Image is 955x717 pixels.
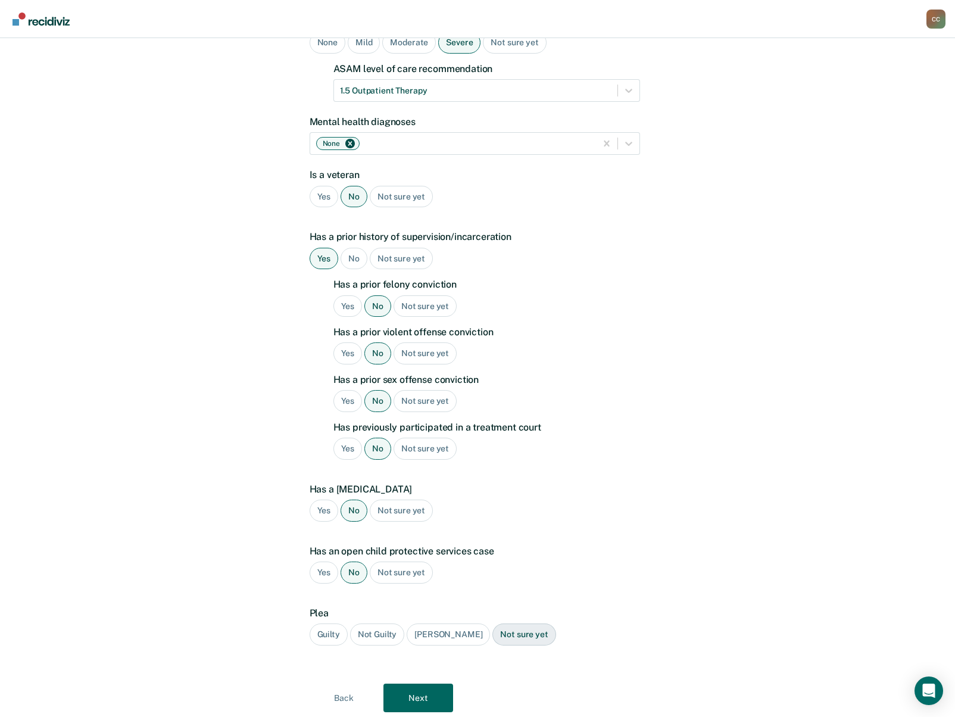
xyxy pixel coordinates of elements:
[382,32,436,54] div: Moderate
[333,279,640,290] label: Has a prior felony conviction
[370,186,433,208] div: Not sure yet
[310,186,339,208] div: Yes
[333,326,640,338] label: Has a prior violent offense conviction
[333,295,363,317] div: Yes
[310,248,339,270] div: Yes
[364,295,391,317] div: No
[370,248,433,270] div: Not sure yet
[310,624,348,646] div: Guilty
[364,438,391,460] div: No
[341,186,367,208] div: No
[364,390,391,412] div: No
[341,248,367,270] div: No
[341,500,367,522] div: No
[310,116,640,127] label: Mental health diagnoses
[333,438,363,460] div: Yes
[333,374,640,385] label: Has a prior sex offense conviction
[370,500,433,522] div: Not sure yet
[13,13,70,26] img: Recidiviz
[350,624,405,646] div: Not Guilty
[348,32,380,54] div: Mild
[394,438,457,460] div: Not sure yet
[344,139,357,148] div: Remove None
[319,138,342,149] div: None
[341,562,367,584] div: No
[310,607,640,619] label: Plea
[310,545,640,557] label: Has an open child protective services case
[310,169,640,180] label: Is a veteran
[394,390,457,412] div: Not sure yet
[364,342,391,364] div: No
[310,484,640,495] label: Has a [MEDICAL_DATA]
[310,500,339,522] div: Yes
[370,562,433,584] div: Not sure yet
[333,390,363,412] div: Yes
[333,422,640,433] label: Has previously participated in a treatment court
[915,677,943,705] div: Open Intercom Messenger
[333,63,640,74] label: ASAM level of care recommendation
[333,342,363,364] div: Yes
[926,10,945,29] div: C C
[926,10,945,29] button: Profile dropdown button
[394,295,457,317] div: Not sure yet
[310,562,339,584] div: Yes
[310,231,640,242] label: Has a prior history of supervision/incarceration
[309,684,379,712] button: Back
[394,342,457,364] div: Not sure yet
[492,624,555,646] div: Not sure yet
[407,624,490,646] div: [PERSON_NAME]
[483,32,546,54] div: Not sure yet
[310,32,345,54] div: None
[438,32,480,54] div: Severe
[383,684,453,712] button: Next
